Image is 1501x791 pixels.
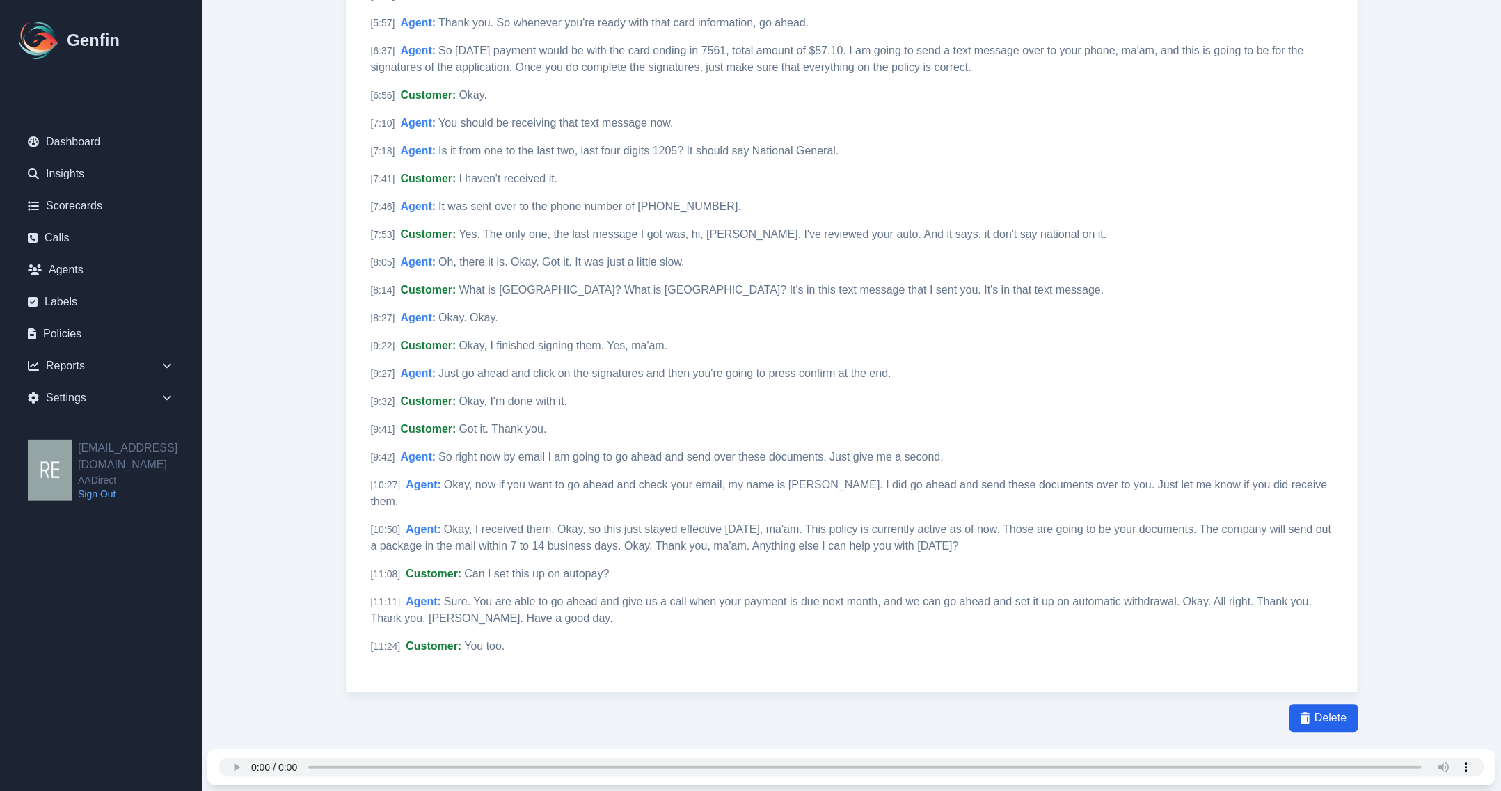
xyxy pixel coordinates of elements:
audio: Your browser does not support the audio element. [219,758,1484,777]
span: Customer : [406,568,461,580]
span: [ 9:41 ] [371,424,395,435]
span: Got it. Thank you. [459,423,547,435]
span: Agent : [401,117,436,129]
span: [ 11:11 ] [371,596,401,607]
span: Yes. The only one, the last message I got was, hi, [PERSON_NAME], I've reviewed your auto. And it... [459,228,1107,240]
a: Scorecards [17,192,185,220]
span: Agent : [401,145,436,157]
img: Logo [17,18,61,63]
img: resqueda@aadirect.com [28,440,72,501]
a: Agents [17,256,185,284]
span: [ 10:27 ] [371,479,401,490]
span: Okay. [459,89,488,101]
span: You too. [464,640,505,652]
span: [ 11:24 ] [371,641,401,652]
div: Settings [17,384,185,412]
span: You should be receiving that text message now. [438,117,673,129]
h2: [EMAIL_ADDRESS][DOMAIN_NAME] [78,440,202,473]
a: Policies [17,320,185,348]
a: Insights [17,160,185,188]
span: Customer : [401,89,456,101]
span: So [DATE] payment would be with the card ending in 7561, total amount of $57.10. I am going to se... [371,45,1304,73]
button: Delete [1289,704,1358,732]
span: AADirect [78,473,202,487]
span: [ 7:46 ] [371,201,395,212]
span: Agent : [406,479,441,490]
span: Customer : [406,640,461,652]
span: Okay, I'm done with it. [459,395,568,407]
span: Customer : [401,228,456,240]
span: Customer : [401,395,456,407]
a: Sign Out [78,487,202,501]
span: Agent : [406,596,441,607]
span: So right now by email I am going to go ahead and send over these documents. Just give me a second. [438,451,944,463]
h1: Genfin [67,29,120,51]
span: [ 9:22 ] [371,340,395,351]
span: What is [GEOGRAPHIC_DATA]? What is [GEOGRAPHIC_DATA]? It's in this text message that I sent you. ... [459,284,1104,296]
span: [ 8:27 ] [371,312,395,323]
div: Reports [17,352,185,380]
span: Okay, I received them. Okay, so this just stayed effective [DATE], ma'am. This policy is currentl... [371,523,1332,552]
span: [ 5:57 ] [371,17,395,29]
span: [ 7:53 ] [371,229,395,240]
span: [ 7:18 ] [371,145,395,157]
span: Agent : [401,451,436,463]
span: [ 11:08 ] [371,568,401,580]
span: Customer : [401,423,456,435]
span: [ 7:10 ] [371,118,395,129]
span: Just go ahead and click on the signatures and then you're going to press confirm at the end. [438,367,891,379]
span: Agent : [401,45,436,56]
span: Customer : [401,339,456,351]
span: [ 9:32 ] [371,396,395,407]
span: It was sent over to the phone number of [PHONE_NUMBER]. [438,200,741,212]
span: Okay, I finished signing them. Yes, ma'am. [459,339,668,351]
span: [ 6:56 ] [371,90,395,101]
span: Can I set this up on autopay? [464,568,609,580]
span: Agent : [401,256,436,268]
span: Delete [1315,710,1347,726]
span: Sure. You are able to go ahead and give us a call when your payment is due next month, and we can... [371,596,1312,624]
span: Okay, now if you want to go ahead and check your email, my name is [PERSON_NAME]. I did go ahead ... [371,479,1328,507]
a: Dashboard [17,128,185,156]
span: Agent : [406,523,441,535]
span: [ 9:27 ] [371,368,395,379]
span: I haven't received it. [459,173,558,184]
span: [ 6:37 ] [371,45,395,56]
span: Agent : [401,200,436,212]
span: Oh, there it is. Okay. Got it. It was just a little slow. [438,256,685,268]
span: Agent : [401,367,436,379]
span: Thank you. So whenever you're ready with that card information, go ahead. [438,17,809,29]
span: [ 9:42 ] [371,452,395,463]
a: Labels [17,288,185,316]
span: Customer : [401,173,456,184]
span: Is it from one to the last two, last four digits 1205? It should say National General. [438,145,839,157]
a: Calls [17,224,185,252]
span: [ 7:41 ] [371,173,395,184]
span: Agent : [401,17,436,29]
span: Customer : [401,284,456,296]
span: [ 8:05 ] [371,257,395,268]
span: Agent : [401,312,436,323]
span: [ 10:50 ] [371,524,401,535]
span: [ 8:14 ] [371,285,395,296]
span: Okay. Okay. [438,312,498,323]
